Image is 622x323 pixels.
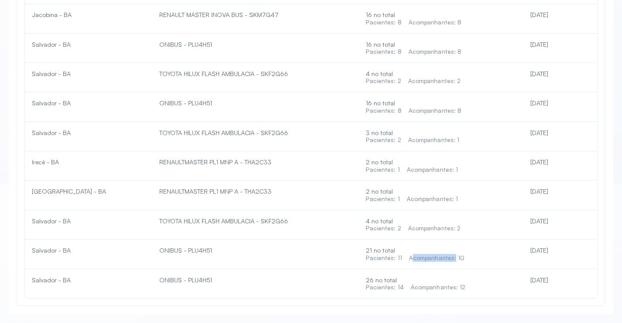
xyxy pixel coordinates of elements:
[530,70,590,78] div: [DATE]
[32,158,145,166] div: Irecê - BA
[32,129,145,137] div: Salvador - BA
[530,158,590,166] div: [DATE]
[366,99,516,114] div: 16 no total
[159,41,352,49] div: ONIBUS - PLU4H51
[32,188,145,195] div: [GEOGRAPHIC_DATA] - BA
[530,99,590,107] div: [DATE]
[366,166,399,174] div: Pacientes: 1
[366,48,401,56] div: Pacientes: 8
[159,276,352,284] div: ONIBUS - PLU4H51
[32,99,145,107] div: Salvador - BA
[366,11,516,26] div: 16 no total
[530,129,590,137] div: [DATE]
[32,276,145,284] div: Salvador - BA
[159,99,352,107] div: ONIBUS - PLU4H51
[408,77,461,85] div: Acompanhantes: 2
[530,41,590,49] div: [DATE]
[366,129,516,144] div: 3 no total
[159,188,352,195] div: RENAULTMASTER PL1 MNP A - THA2C33
[366,77,401,85] div: Pacientes: 2
[366,195,399,203] div: Pacientes: 1
[159,217,352,225] div: TOYOTA HILUX FLASH AMBULACIA - SKF2G66
[366,254,402,262] div: Pacientes: 11
[407,195,458,203] div: Acompanhantes: 1
[366,247,516,261] div: 21 no total
[159,11,352,19] div: RENAULT MASTER INOVA BUS - SKM7G47
[530,217,590,225] div: [DATE]
[159,158,352,166] div: RENAULTMASTER PL1 MNP A - THA2C33
[366,19,401,26] div: Pacientes: 8
[366,70,516,85] div: 4 no total
[32,247,145,254] div: Salvador - BA
[409,254,465,262] div: Acompanhantes: 10
[530,11,590,19] div: [DATE]
[159,70,352,78] div: TOYOTA HILUX FLASH AMBULACIA - SKF2G66
[32,11,145,19] div: Jacobina - BA
[366,136,401,144] div: Pacientes: 2
[366,217,516,232] div: 4 no total
[159,129,352,137] div: TOYOTA HILUX FLASH AMBULACIA - SKF2G66
[530,247,590,254] div: [DATE]
[32,70,145,78] div: Salvador - BA
[366,107,401,115] div: Pacientes: 8
[530,276,590,284] div: [DATE]
[409,107,462,115] div: Acompanhantes: 8
[407,166,458,174] div: Acompanhantes: 1
[366,225,401,232] div: Pacientes: 2
[530,188,590,195] div: [DATE]
[366,276,516,291] div: 26 no total
[366,158,516,173] div: 2 no total
[366,188,516,202] div: 2 no total
[408,136,460,144] div: Acompanhantes: 1
[159,247,352,254] div: ONIBUS - PLU4H51
[32,41,145,49] div: Salvador - BA
[409,19,462,26] div: Acompanhantes: 8
[366,284,403,291] div: Pacientes: 14
[366,41,516,56] div: 16 no total
[411,284,466,291] div: Acompanhantes: 12
[409,48,462,56] div: Acompanhantes: 8
[32,217,145,225] div: Salvador - BA
[408,225,461,232] div: Acompanhantes: 2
